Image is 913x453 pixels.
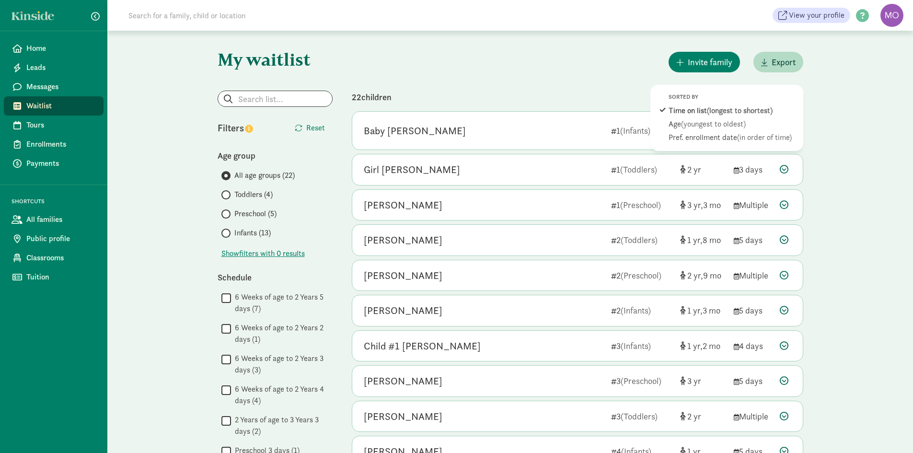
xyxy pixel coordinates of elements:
[703,270,721,281] span: 9
[621,411,658,422] span: (Toddlers)
[4,58,104,77] a: Leads
[26,271,96,283] span: Tuition
[306,122,325,134] span: Reset
[123,6,392,25] input: Search for a family, child or location
[4,267,104,287] a: Tuition
[611,304,672,317] div: 2
[4,229,104,248] a: Public profile
[680,233,726,246] div: [object Object]
[669,52,740,72] button: Invite family
[4,154,104,173] a: Payments
[234,189,273,200] span: Toddlers (4)
[734,269,772,282] div: Multiple
[734,198,772,211] div: Multiple
[620,125,650,136] span: (Infants)
[218,149,333,162] div: Age group
[4,248,104,267] a: Classrooms
[231,353,333,376] label: 6 Weeks of age to 2 Years 3 days (3)
[669,93,792,101] div: Sorted by
[4,135,104,154] a: Enrollments
[26,119,96,131] span: Tours
[231,414,333,437] label: 2 Years of age to 3 Years 3 days (2)
[621,305,651,316] span: (Infants)
[26,233,96,244] span: Public profile
[364,232,442,248] div: Gary Strehlow
[364,197,442,213] div: Ainsley Kunschke
[734,410,772,423] div: Multiple
[737,132,792,142] span: (in order of time)
[680,410,726,423] div: [object Object]
[681,119,746,129] span: (youngest to oldest)
[687,411,701,422] span: 2
[4,77,104,96] a: Messages
[734,304,772,317] div: 5 days
[218,121,275,135] div: Filters
[26,81,96,93] span: Messages
[687,199,703,210] span: 3
[773,8,850,23] a: View your profile
[611,339,672,352] div: 3
[680,269,726,282] div: [object Object]
[620,199,661,210] span: (Preschool)
[621,340,651,351] span: (Infants)
[716,91,803,104] div: Sorted by
[221,248,305,259] button: Showfilters with 0 results
[287,118,333,138] button: Reset
[703,305,720,316] span: 3
[621,375,661,386] span: (Preschool)
[687,270,703,281] span: 2
[707,105,773,116] span: (longest to shortest)
[4,210,104,229] a: All families
[221,248,305,259] span: Show filters with 0 results
[687,305,703,316] span: 1
[611,410,672,423] div: 3
[865,407,913,453] iframe: Chat Widget
[734,339,772,352] div: 4 days
[669,105,798,116] div: Time on list
[26,62,96,73] span: Leads
[4,39,104,58] a: Home
[734,163,772,176] div: 3 days
[669,132,798,143] div: Pref. enrollment date
[364,409,442,424] div: Taylee Macht
[611,163,672,176] div: 1
[26,214,96,225] span: All families
[231,322,333,345] label: 6 Weeks of age to 2 Years 2 days (1)
[611,198,672,211] div: 1
[703,199,721,210] span: 3
[364,303,442,318] div: Michael Brandenburg
[611,124,672,137] div: 1
[611,374,672,387] div: 3
[364,268,442,283] div: Eldon Griesbach
[621,234,658,245] span: (Toddlers)
[26,100,96,112] span: Waitlist
[364,162,460,177] div: Girl Riemer
[687,340,703,351] span: 1
[218,271,333,284] div: Schedule
[611,269,672,282] div: 2
[669,118,798,130] div: Age
[4,96,104,116] a: Waitlist
[687,234,703,245] span: 1
[680,198,726,211] div: [object Object]
[26,158,96,169] span: Payments
[789,10,844,21] span: View your profile
[234,170,295,181] span: All age groups (22)
[753,52,803,72] button: Export
[231,383,333,407] label: 6 Weeks of age to 2 Years 4 days (4)
[703,234,721,245] span: 8
[364,123,466,139] div: Baby Kilsdonk
[218,91,332,106] input: Search list...
[611,233,672,246] div: 2
[364,373,442,389] div: Mavrick Mulry
[234,227,271,239] span: Infants (13)
[687,375,701,386] span: 3
[680,374,726,387] div: [object Object]
[364,338,481,354] div: Child #1 Sonnenberg
[26,43,96,54] span: Home
[621,270,661,281] span: (Preschool)
[26,252,96,264] span: Classrooms
[680,163,726,176] div: [object Object]
[688,56,732,69] span: Invite family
